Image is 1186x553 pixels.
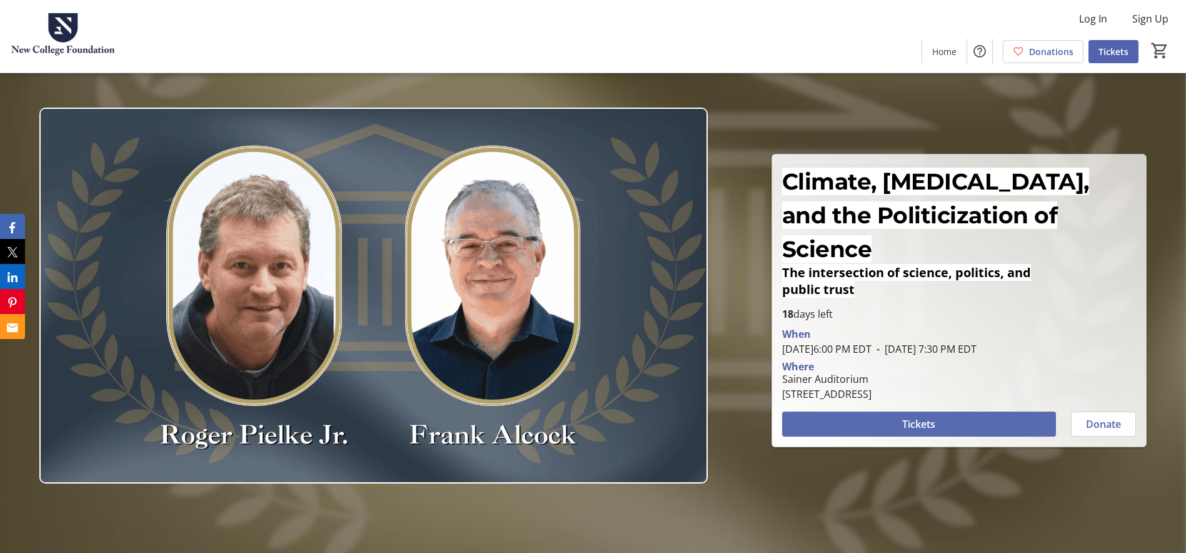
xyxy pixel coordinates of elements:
[782,281,855,298] span: public trust
[872,342,977,356] span: [DATE] 7:30 PM EDT
[782,372,872,387] div: Sainer Auditorium
[922,40,967,63] a: Home
[1079,11,1107,26] span: Log In
[1148,39,1171,62] button: Cart
[1003,40,1083,63] a: Donations
[8,5,119,68] img: New College Foundation's Logo
[1069,9,1117,29] button: Log In
[782,362,814,372] div: Where
[782,168,1089,263] span: Climate, [MEDICAL_DATA], and the Politicization of Science
[782,412,1056,437] button: Tickets
[1086,417,1121,432] span: Donate
[782,307,793,321] span: 18
[1088,40,1138,63] a: Tickets
[872,342,885,356] span: -
[782,264,1031,281] span: The intersection of science, politics, and
[902,417,935,432] span: Tickets
[1029,45,1073,58] span: Donations
[967,39,992,64] button: Help
[782,327,811,342] div: When
[932,45,957,58] span: Home
[1098,45,1128,58] span: Tickets
[39,108,708,484] img: Campaign CTA Media Photo
[1132,11,1168,26] span: Sign Up
[1071,412,1136,437] button: Donate
[782,342,872,356] span: [DATE] 6:00 PM EDT
[782,307,1136,322] p: days left
[782,387,872,402] div: [STREET_ADDRESS]
[1122,9,1178,29] button: Sign Up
